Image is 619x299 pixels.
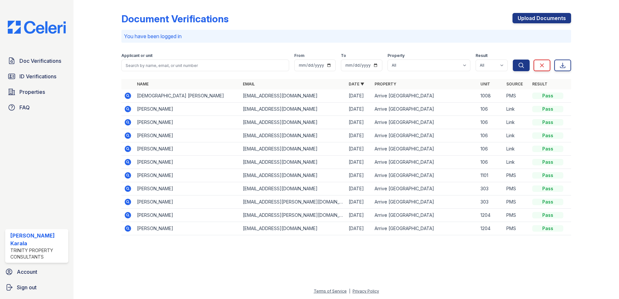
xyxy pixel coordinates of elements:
[532,159,563,165] div: Pass
[17,268,37,276] span: Account
[346,195,372,209] td: [DATE]
[240,182,346,195] td: [EMAIL_ADDRESS][DOMAIN_NAME]
[19,104,30,111] span: FAQ
[134,103,240,116] td: [PERSON_NAME]
[240,222,346,235] td: [EMAIL_ADDRESS][DOMAIN_NAME]
[10,232,66,247] div: [PERSON_NAME] Karala
[372,142,478,156] td: Arrive [GEOGRAPHIC_DATA]
[532,146,563,152] div: Pass
[532,93,563,99] div: Pass
[478,116,504,129] td: 106
[478,182,504,195] td: 303
[240,116,346,129] td: [EMAIL_ADDRESS][DOMAIN_NAME]
[240,129,346,142] td: [EMAIL_ADDRESS][DOMAIN_NAME]
[504,89,530,103] td: PMS
[240,142,346,156] td: [EMAIL_ADDRESS][DOMAIN_NAME]
[532,199,563,205] div: Pass
[134,89,240,103] td: [DEMOGRAPHIC_DATA] [PERSON_NAME]
[346,182,372,195] td: [DATE]
[372,209,478,222] td: Arrive [GEOGRAPHIC_DATA]
[19,72,56,80] span: ID Verifications
[346,156,372,169] td: [DATE]
[137,82,149,86] a: Name
[134,116,240,129] td: [PERSON_NAME]
[5,70,68,83] a: ID Verifications
[478,222,504,235] td: 1204
[532,132,563,139] div: Pass
[478,209,504,222] td: 1204
[504,195,530,209] td: PMS
[504,222,530,235] td: PMS
[134,222,240,235] td: [PERSON_NAME]
[134,142,240,156] td: [PERSON_NAME]
[504,116,530,129] td: Link
[240,156,346,169] td: [EMAIL_ADDRESS][DOMAIN_NAME]
[372,222,478,235] td: Arrive [GEOGRAPHIC_DATA]
[478,195,504,209] td: 303
[532,212,563,218] div: Pass
[294,53,304,58] label: From
[478,169,504,182] td: 1101
[134,129,240,142] td: [PERSON_NAME]
[375,82,396,86] a: Property
[349,82,364,86] a: Date ▼
[346,89,372,103] td: [DATE]
[17,283,37,291] span: Sign out
[504,169,530,182] td: PMS
[5,101,68,114] a: FAQ
[504,156,530,169] td: Link
[512,13,571,23] a: Upload Documents
[314,289,347,293] a: Terms of Service
[504,142,530,156] td: Link
[341,53,346,58] label: To
[388,53,405,58] label: Property
[346,209,372,222] td: [DATE]
[372,169,478,182] td: Arrive [GEOGRAPHIC_DATA]
[3,265,71,278] a: Account
[240,169,346,182] td: [EMAIL_ADDRESS][DOMAIN_NAME]
[121,60,289,71] input: Search by name, email, or unit number
[121,53,152,58] label: Applicant or unit
[346,142,372,156] td: [DATE]
[134,156,240,169] td: [PERSON_NAME]
[346,222,372,235] td: [DATE]
[5,54,68,67] a: Doc Verifications
[346,129,372,142] td: [DATE]
[480,82,490,86] a: Unit
[504,129,530,142] td: Link
[346,103,372,116] td: [DATE]
[134,182,240,195] td: [PERSON_NAME]
[3,21,71,34] img: CE_Logo_Blue-a8612792a0a2168367f1c8372b55b34899dd931a85d93a1a3d3e32e68fde9ad4.png
[121,13,229,25] div: Document Verifications
[243,82,255,86] a: Email
[5,85,68,98] a: Properties
[504,209,530,222] td: PMS
[19,88,45,96] span: Properties
[349,289,350,293] div: |
[532,185,563,192] div: Pass
[346,169,372,182] td: [DATE]
[478,129,504,142] td: 106
[532,119,563,126] div: Pass
[134,209,240,222] td: [PERSON_NAME]
[240,103,346,116] td: [EMAIL_ADDRESS][DOMAIN_NAME]
[240,209,346,222] td: [EMAIL_ADDRESS][PERSON_NAME][DOMAIN_NAME]
[504,103,530,116] td: Link
[372,89,478,103] td: Arrive [GEOGRAPHIC_DATA]
[372,116,478,129] td: Arrive [GEOGRAPHIC_DATA]
[124,32,568,40] p: You have been logged in
[372,156,478,169] td: Arrive [GEOGRAPHIC_DATA]
[240,195,346,209] td: [EMAIL_ADDRESS][PERSON_NAME][DOMAIN_NAME]
[532,82,547,86] a: Result
[19,57,61,65] span: Doc Verifications
[240,89,346,103] td: [EMAIL_ADDRESS][DOMAIN_NAME]
[372,182,478,195] td: Arrive [GEOGRAPHIC_DATA]
[532,225,563,232] div: Pass
[134,195,240,209] td: [PERSON_NAME]
[3,281,71,294] a: Sign out
[134,169,240,182] td: [PERSON_NAME]
[10,247,66,260] div: Trinity Property Consultants
[476,53,488,58] label: Result
[478,103,504,116] td: 106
